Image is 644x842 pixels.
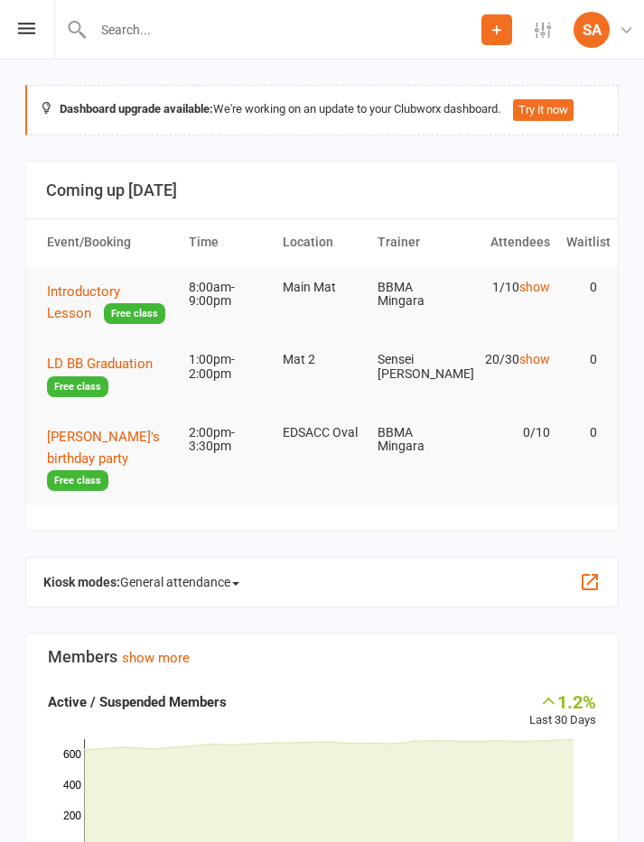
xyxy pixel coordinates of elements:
span: Free class [104,303,165,324]
td: 1:00pm-2:00pm [181,338,275,395]
span: General attendance [120,568,239,597]
span: Free class [47,470,108,491]
th: Time [181,219,275,265]
button: Introductory LessonFree class [47,281,173,325]
td: 0 [558,338,605,381]
td: 0 [558,266,605,309]
div: We're working on an update to your Clubworx dashboard. [25,85,619,135]
button: Try it now [513,99,574,121]
td: Main Mat [275,266,369,309]
input: Search... [88,17,481,42]
th: Event/Booking [39,219,181,265]
span: LD BB Graduation [47,356,153,372]
a: show [519,352,550,366]
td: Mat 2 [275,338,369,381]
td: BBMA Mingara [369,412,464,468]
td: 8:00am-9:00pm [181,266,275,323]
td: 2:00pm-3:30pm [181,412,275,468]
button: [PERSON_NAME]'s birthday partyFree class [47,426,173,492]
th: Trainer [369,219,464,265]
td: 0 [558,412,605,454]
td: 1/10 [463,266,558,309]
span: Free class [47,376,108,397]
td: 0/10 [463,412,558,454]
h3: Coming up [DATE] [46,181,598,199]
span: [PERSON_NAME]'s birthday party [47,429,160,467]
div: SA [574,12,610,48]
td: 20/30 [463,338,558,381]
td: BBMA Mingara [369,266,464,323]
span: Introductory Lesson [47,283,120,321]
strong: Kiosk modes: [43,575,120,589]
div: Last 30 Days [529,691,596,730]
th: Location [275,219,369,265]
strong: Dashboard upgrade available: [60,102,213,116]
strong: Active / Suspended Members [48,694,227,710]
th: Attendees [463,219,558,265]
button: LD BB GraduationFree class [47,353,173,397]
a: show more [122,650,190,666]
div: 1.2% [529,691,596,711]
a: show [519,280,550,294]
td: EDSACC Oval [275,412,369,454]
h3: Members [48,648,596,666]
th: Waitlist [558,219,605,265]
td: Sensei [PERSON_NAME] [369,338,464,395]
